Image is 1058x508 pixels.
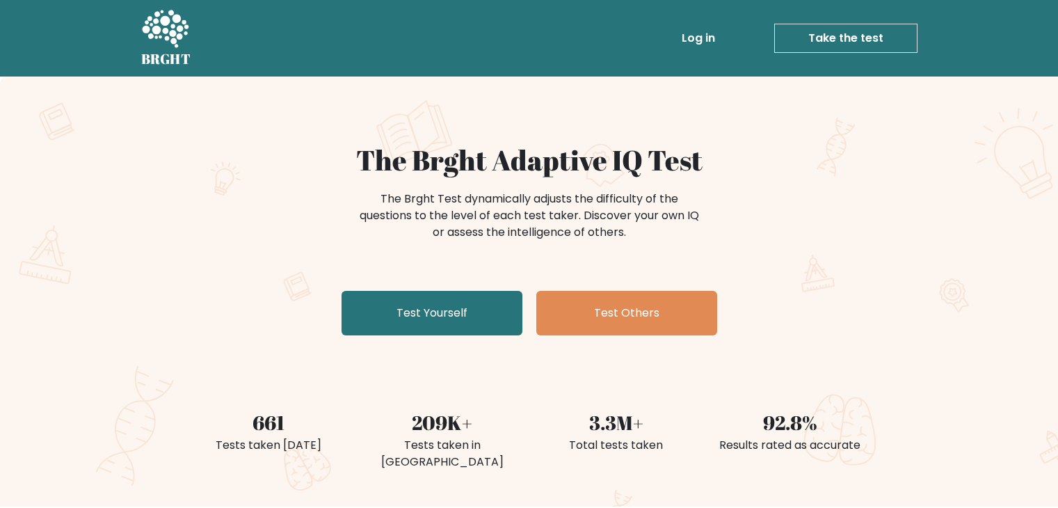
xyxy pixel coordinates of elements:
a: Log in [676,24,721,52]
a: Test Others [536,291,717,335]
a: Test Yourself [342,291,522,335]
div: 661 [190,408,347,437]
h5: BRGHT [141,51,191,68]
a: Take the test [774,24,917,53]
div: Total tests taken [538,437,695,454]
a: BRGHT [141,6,191,71]
div: Tests taken in [GEOGRAPHIC_DATA] [364,437,521,470]
div: Tests taken [DATE] [190,437,347,454]
div: Results rated as accurate [712,437,869,454]
div: The Brght Test dynamically adjusts the difficulty of the questions to the level of each test take... [355,191,703,241]
div: 3.3M+ [538,408,695,437]
h1: The Brght Adaptive IQ Test [190,143,869,177]
div: 92.8% [712,408,869,437]
div: 209K+ [364,408,521,437]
